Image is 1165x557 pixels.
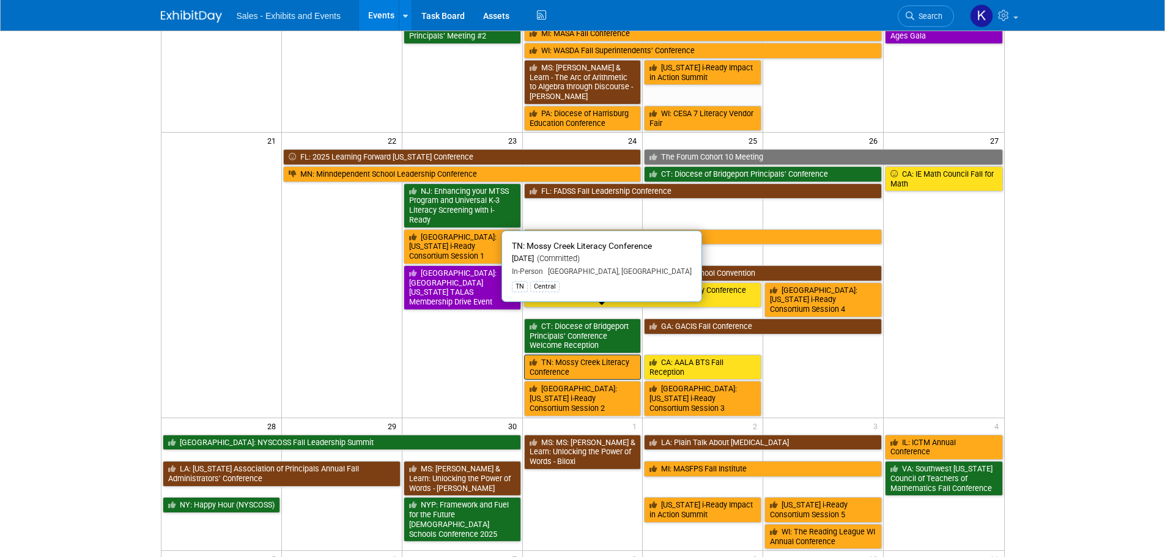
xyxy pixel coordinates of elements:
span: 21 [266,133,281,148]
span: 26 [868,133,883,148]
a: MS: MS: [PERSON_NAME] & Learn: Unlocking the Power of Words - Biloxi [524,435,642,470]
a: MN: Minndependent School Leadership Conference [283,166,642,182]
span: (Committed) [534,254,580,263]
a: MS: [PERSON_NAME] & Learn: Unlocking the Power of Words - [PERSON_NAME] [404,461,521,496]
a: WI: CESA 7 Literacy Vendor Fair [644,106,761,131]
a: PA: Diocese of Harrisburg Education Conference [524,106,642,131]
span: [GEOGRAPHIC_DATA], [GEOGRAPHIC_DATA] [543,267,692,276]
a: [GEOGRAPHIC_DATA]: [US_STATE] i-Ready Consortium Session 3 [644,381,761,416]
span: 3 [872,418,883,433]
a: [GEOGRAPHIC_DATA]: NYSCOSS Fall Leadership Summit [163,435,521,451]
a: [GEOGRAPHIC_DATA]: [US_STATE] i-Ready Consortium Session 4 [764,282,882,317]
span: Search [914,12,942,21]
span: 28 [266,418,281,433]
a: [GEOGRAPHIC_DATA]: [GEOGRAPHIC_DATA][US_STATE] TALAS Membership Drive Event [404,265,521,310]
span: 25 [747,133,763,148]
a: CA: IE Math Council Fall for Math [885,166,1002,191]
a: LA: [US_STATE] Association of Principals Annual Fall Administrators’ Conference [163,461,401,486]
a: NYP: Framework and Fuel for the Future [DEMOGRAPHIC_DATA] Schools Conference 2025 [404,497,521,542]
a: [US_STATE] i-Ready Consortium Session 5 [764,497,882,522]
a: FL: 2025 Learning Forward [US_STATE] Conference [283,149,642,165]
a: Search [898,6,954,27]
img: Kara Haven [970,4,993,28]
div: [DATE] [512,254,692,264]
span: 24 [627,133,642,148]
a: NJ: Enhancing your MTSS Program and Universal K-3 Literacy Screening with i-Ready [404,183,521,228]
a: SC: 2025 Southeast [DEMOGRAPHIC_DATA] School Convention [524,265,882,281]
a: CT: Diocese of Bridgeport Principals’ Conference Welcome Reception [524,319,642,353]
a: CA: AALA BTS Fall Reception [644,355,761,380]
a: MS: [PERSON_NAME] & Learn - The Arc of Arithmetic to Algebra through Discourse - [PERSON_NAME] [524,60,642,105]
span: 4 [993,418,1004,433]
a: [US_STATE] i-Ready Impact in Action Summit [644,497,761,522]
a: WI: The Reading League WI Annual Conference [764,524,882,549]
a: FL: FADSS Fall Leadership Conference [524,183,882,199]
a: The Forum Cohort 10 Meeting [644,149,1002,165]
a: MI: MASA Fall Conference [524,26,882,42]
div: TN [512,281,528,292]
a: CT: Diocese of Bridgeport Principals’ Conference [644,166,882,182]
a: LA: Plain Talk About [MEDICAL_DATA] [644,435,882,451]
a: NY: Happy Hour (NYSCOSS) [163,497,280,513]
div: Central [530,281,560,292]
a: VA: Southwest [US_STATE] Council of Teachers of Mathematics Fall Conference [885,461,1002,496]
a: [US_STATE] i-Ready Impact in Action Summit [644,60,761,85]
span: 29 [386,418,402,433]
span: 22 [386,133,402,148]
a: [GEOGRAPHIC_DATA]: [US_STATE] i-Ready Consortium Session 2 [524,381,642,416]
a: TN: Mossy Creek Literacy Conference [524,355,642,380]
a: [GEOGRAPHIC_DATA]: [US_STATE] i-Ready Consortium Session 1 [404,229,521,264]
span: 27 [989,133,1004,148]
span: TN: Mossy Creek Literacy Conference [512,241,652,251]
span: 1 [631,418,642,433]
span: Sales - Exhibits and Events [237,11,341,21]
span: 30 [507,418,522,433]
span: 23 [507,133,522,148]
span: 2 [752,418,763,433]
a: MI: MASFPS Fall Institute [644,461,882,477]
a: GA: GACIS Fall Conference [644,319,882,334]
a: IL: ICTM Annual Conference [885,435,1002,460]
a: IL: IASA Annual Conference [524,229,882,245]
img: ExhibitDay [161,10,222,23]
a: WI: WASDA Fall Superintendents’ Conference [524,43,882,59]
span: In-Person [512,267,543,276]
